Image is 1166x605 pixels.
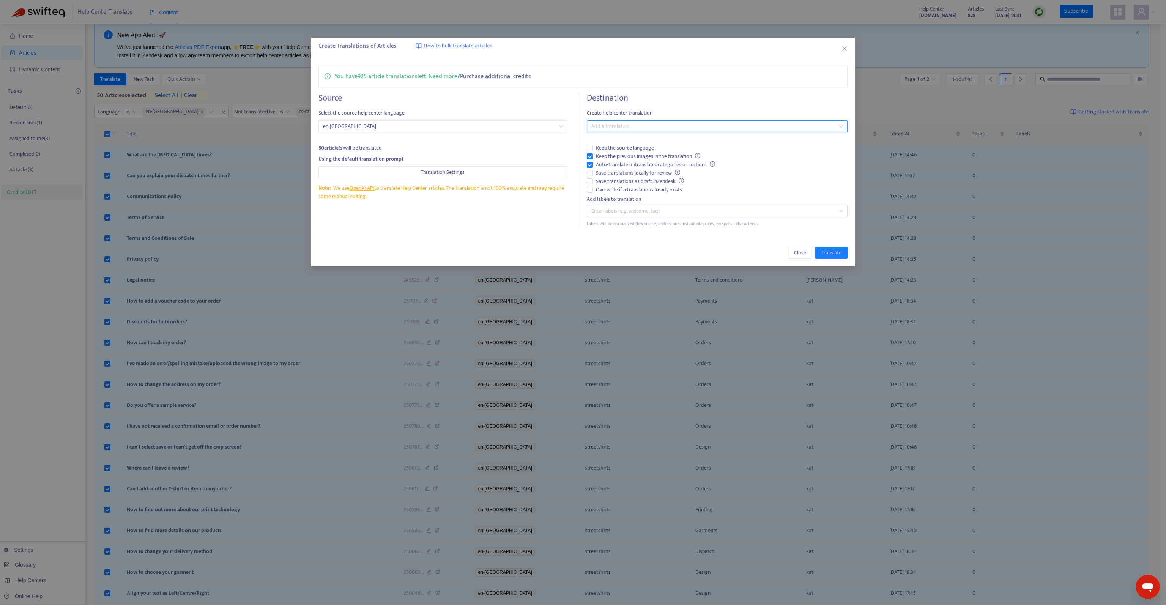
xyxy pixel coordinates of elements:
[421,168,465,176] span: Translation Settings
[593,186,685,194] span: Overwrite if a translation already exists
[416,43,422,49] img: image-link
[587,220,848,227] div: Labels will be normalized (lowercase, underscores instead of spaces, no special characters).
[323,121,563,132] span: en-gb
[334,72,531,81] p: You have 925 article translations left. Need more?
[424,42,492,50] span: How to bulk translate articles
[318,143,344,152] strong: 50 article(s)
[695,153,700,158] span: info-circle
[675,170,680,175] span: info-circle
[325,72,331,79] span: info-circle
[587,109,848,117] span: Create help center translation
[710,161,715,167] span: info-circle
[679,178,684,183] span: info-circle
[593,169,683,177] span: Save translations locally for review
[416,42,492,50] a: How to bulk translate articles
[794,249,806,257] span: Close
[593,161,718,169] span: Auto-translate untranslated categories or sections
[593,177,687,186] span: Save translations as draft in Zendesk
[318,184,331,192] span: Note:
[815,247,848,259] button: Translate
[318,184,568,201] div: We use to translate Help Center articles. The translation is not 100% accurate and may require so...
[841,46,848,52] span: close
[350,184,374,192] a: OpenAI API
[318,155,568,163] div: Using the default translation prompt
[318,42,848,51] div: Create Translations of Articles
[840,44,849,53] button: Close
[318,109,568,117] span: Select the source help center language
[593,152,703,161] span: Keep the previous images in the translation
[318,144,568,152] div: will be translated
[587,195,848,203] div: Add labels to translation
[318,166,568,178] button: Translation Settings
[318,93,568,103] h4: Source
[788,247,812,259] button: Close
[1136,575,1160,599] iframe: Bouton de lancement de la fenêtre de messagerie
[460,71,531,82] a: Purchase additional credits
[587,93,848,103] h4: Destination
[593,144,657,152] span: Keep the source language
